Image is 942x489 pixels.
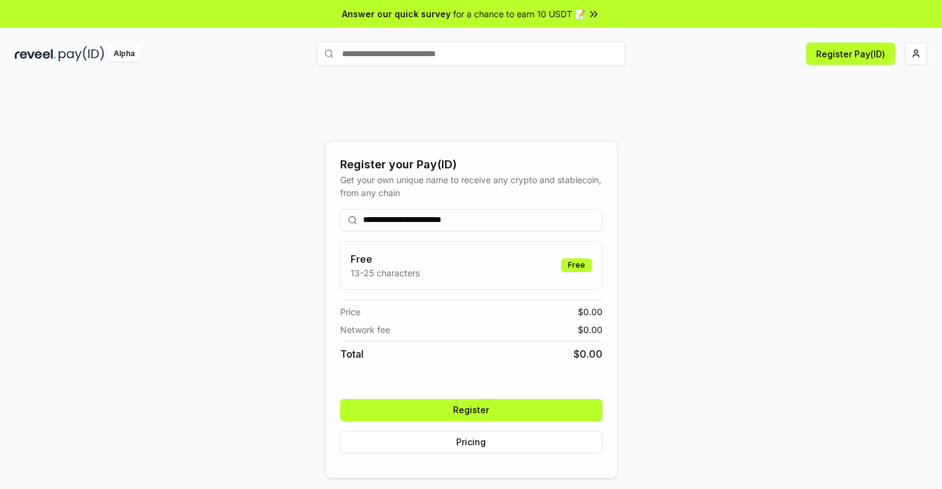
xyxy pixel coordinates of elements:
[340,399,602,421] button: Register
[342,7,451,20] span: Answer our quick survey
[561,258,592,272] div: Free
[453,7,585,20] span: for a chance to earn 10 USDT 📝
[573,347,602,361] span: $ 0.00
[15,46,56,62] img: reveel_dark
[340,431,602,453] button: Pricing
[578,323,602,336] span: $ 0.00
[340,173,602,199] div: Get your own unique name to receive any crypto and stablecoin, from any chain
[340,156,602,173] div: Register your Pay(ID)
[59,46,104,62] img: pay_id
[340,323,390,336] span: Network fee
[340,305,361,318] span: Price
[806,43,895,65] button: Register Pay(ID)
[107,46,141,62] div: Alpha
[578,305,602,318] span: $ 0.00
[351,266,420,279] p: 13-25 characters
[351,252,420,266] h3: Free
[340,347,364,361] span: Total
